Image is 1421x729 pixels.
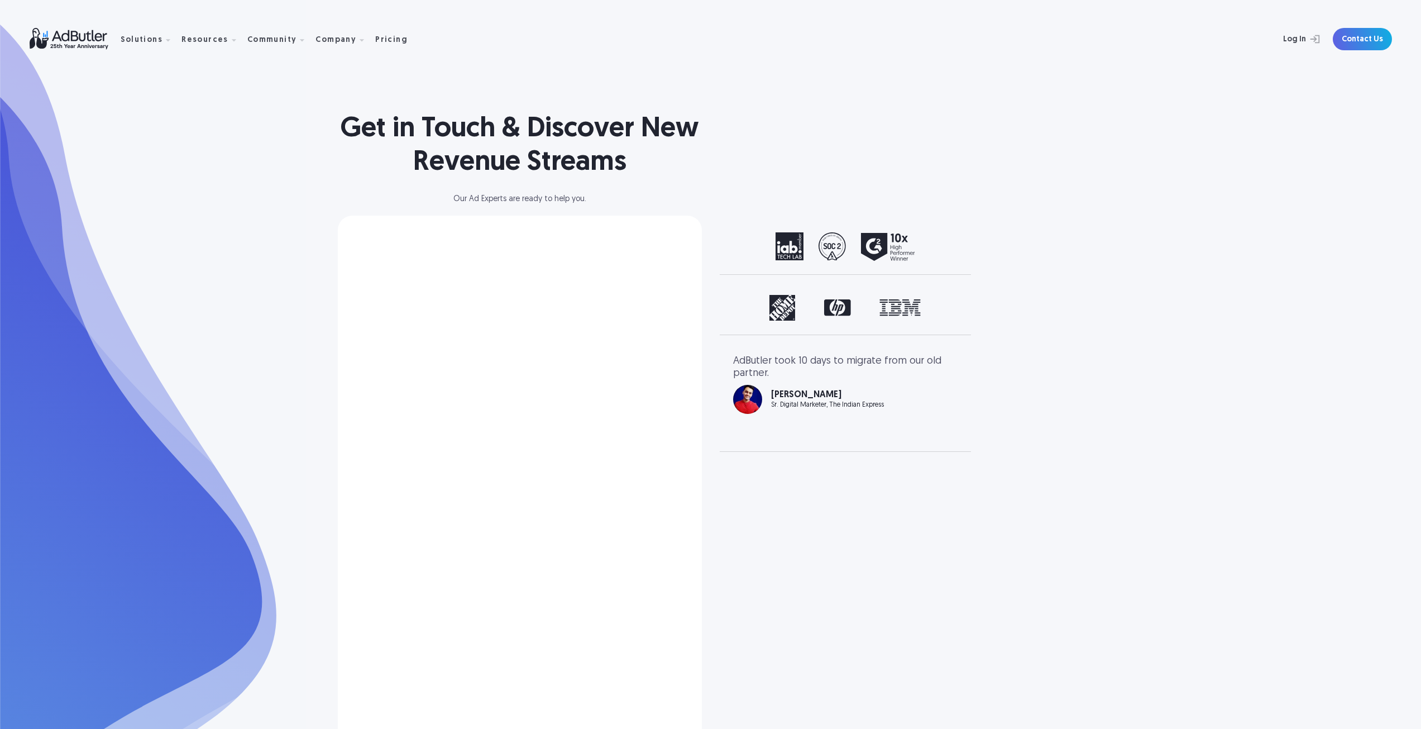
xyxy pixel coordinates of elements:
[733,355,958,438] div: carousel
[733,232,958,261] div: 1 of 2
[771,402,884,408] div: Sr. Digital Marketer, The Indian Express
[733,355,958,414] div: 1 of 3
[733,232,958,261] div: carousel
[121,36,163,44] div: Solutions
[247,36,297,44] div: Community
[121,22,180,57] div: Solutions
[913,295,958,321] div: next slide
[913,355,958,438] div: next slide
[375,36,408,44] div: Pricing
[1333,28,1392,50] a: Contact Us
[733,295,958,321] div: 1 of 3
[771,390,884,399] div: [PERSON_NAME]
[913,232,958,261] div: next slide
[315,36,356,44] div: Company
[1253,28,1326,50] a: Log In
[315,22,373,57] div: Company
[247,22,314,57] div: Community
[733,355,958,379] div: AdButler took 10 days to migrate from our old partner.
[338,113,702,180] h1: Get in Touch & Discover New Revenue Streams
[338,196,702,203] div: Our Ad Experts are ready to help you.
[375,34,417,44] a: Pricing
[733,295,958,321] div: carousel
[181,36,228,44] div: Resources
[181,22,245,57] div: Resources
